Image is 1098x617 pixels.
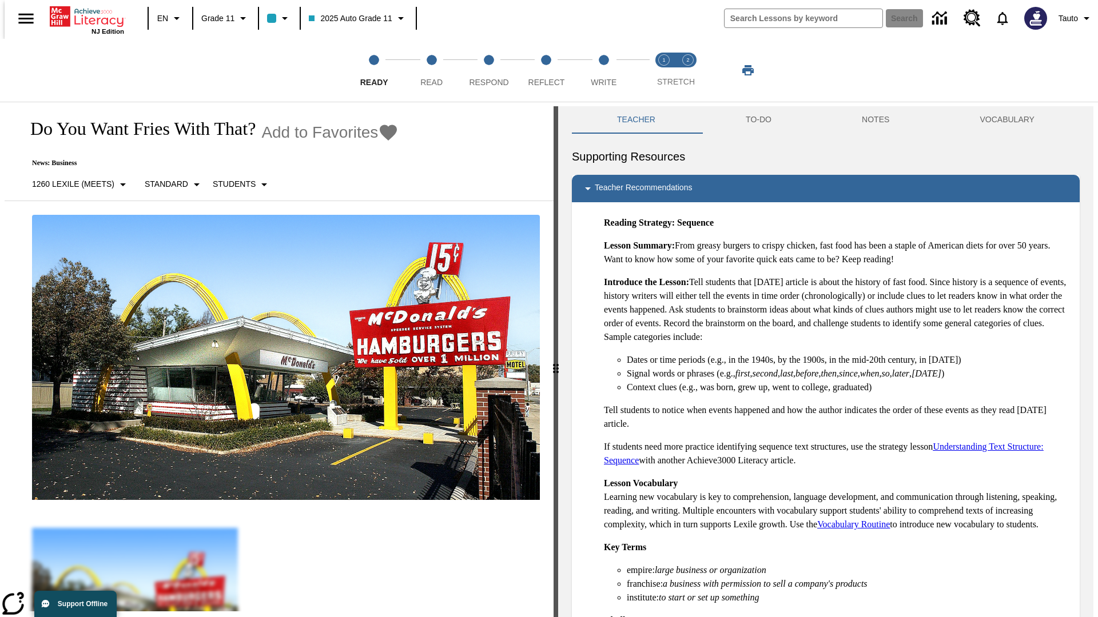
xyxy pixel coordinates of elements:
em: last [780,368,793,378]
button: Class color is light blue. Change class color [262,8,296,29]
img: Avatar [1024,7,1047,30]
strong: Lesson Vocabulary [604,478,678,488]
strong: Lesson Summary: [604,241,675,250]
button: Select a new avatar [1017,3,1054,33]
button: Teacher [572,106,701,134]
div: Teacher Recommendations [572,175,1080,202]
p: Teacher Recommendations [595,182,692,195]
div: Instructional Panel Tabs [572,106,1080,134]
em: before [795,368,818,378]
button: Reflect step 4 of 5 [513,39,579,102]
em: when [860,368,880,378]
span: 2025 Auto Grade 11 [309,13,392,25]
li: Context clues (e.g., was born, grew up, went to college, graduated) [627,380,1071,394]
p: Students [213,178,256,190]
span: Add to Favorites [261,123,378,142]
p: If students need more practice identifying sequence text structures, use the strategy lesson with... [604,440,1071,467]
span: Grade 11 [201,13,234,25]
button: Select Lexile, 1260 Lexile (Meets) [27,174,134,195]
button: Grade: Grade 11, Select a grade [197,8,254,29]
span: NJ Edition [91,28,124,35]
button: TO-DO [701,106,817,134]
a: Vocabulary Routine [817,519,890,529]
button: Stretch Read step 1 of 2 [647,39,681,102]
span: Support Offline [58,600,108,608]
h1: Do You Want Fries With That? [18,118,256,139]
p: Standard [145,178,188,190]
strong: Introduce the Lesson: [604,277,689,287]
li: franchise: [627,577,1071,591]
button: Scaffolds, Standard [140,174,208,195]
em: so [882,368,890,378]
input: search field [725,9,882,27]
em: large business or organization [655,565,766,575]
span: Ready [360,78,388,87]
button: Open side menu [9,2,43,35]
p: 1260 Lexile (Meets) [32,178,114,190]
p: News: Business [18,159,399,167]
div: activity [558,106,1093,617]
em: later [892,368,909,378]
button: Print [730,60,766,81]
span: STRETCH [657,77,695,86]
a: Data Center [925,3,957,34]
a: Notifications [988,3,1017,33]
div: Press Enter or Spacebar and then press right and left arrow keys to move the slider [554,106,558,617]
em: first [735,368,750,378]
button: Support Offline [34,591,117,617]
img: One of the first McDonald's stores, with the iconic red sign and golden arches. [32,215,540,500]
em: second [753,368,778,378]
span: EN [157,13,168,25]
button: Add to Favorites - Do You Want Fries With That? [261,122,399,142]
button: Class: 2025 Auto Grade 11, Select your class [304,8,412,29]
button: Write step 5 of 5 [571,39,637,102]
h6: Supporting Resources [572,147,1080,166]
button: Select Student [208,174,276,195]
a: Understanding Text Structure: Sequence [604,442,1044,465]
button: NOTES [817,106,934,134]
button: Stretch Respond step 2 of 2 [671,39,705,102]
text: 2 [686,57,689,63]
strong: Reading Strategy: [604,218,675,227]
li: Signal words or phrases (e.g., , , , , , , , , , ) [627,367,1071,380]
li: empire: [627,563,1071,577]
p: Tell students to notice when events happened and how the author indicates the order of these even... [604,403,1071,431]
button: Respond step 3 of 5 [456,39,522,102]
div: reading [5,106,554,611]
text: 1 [662,57,665,63]
em: since [839,368,858,378]
em: to start or set up something [659,592,759,602]
a: Resource Center, Will open in new tab [957,3,988,34]
p: Learning new vocabulary is key to comprehension, language development, and communication through ... [604,476,1071,531]
button: Language: EN, Select a language [152,8,189,29]
button: VOCABULARY [934,106,1080,134]
span: Tauto [1059,13,1078,25]
em: a business with permission to sell a company's products [663,579,868,588]
em: then [821,368,837,378]
p: Tell students that [DATE] article is about the history of fast food. Since history is a sequence ... [604,275,1071,344]
button: Profile/Settings [1054,8,1098,29]
div: Home [50,4,124,35]
span: Write [591,78,616,87]
p: From greasy burgers to crispy chicken, fast food has been a staple of American diets for over 50 ... [604,239,1071,266]
li: institute: [627,591,1071,604]
span: Reflect [528,78,565,87]
span: Respond [469,78,508,87]
button: Read step 2 of 5 [398,39,464,102]
button: Ready step 1 of 5 [341,39,407,102]
li: Dates or time periods (e.g., in the 1940s, by the 1900s, in the mid-20th century, in [DATE]) [627,353,1071,367]
strong: Sequence [677,218,714,227]
strong: Key Terms [604,542,646,552]
span: Read [420,78,443,87]
em: [DATE] [912,368,941,378]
